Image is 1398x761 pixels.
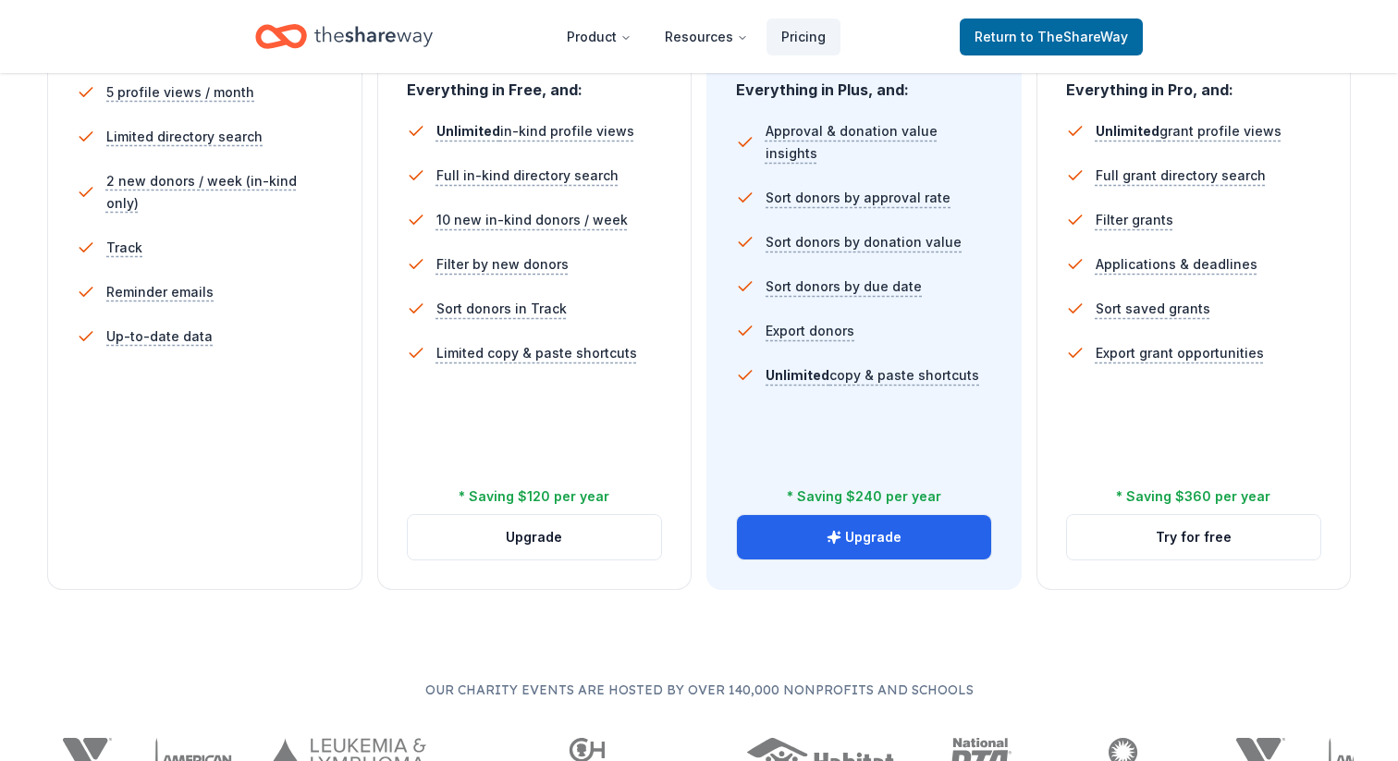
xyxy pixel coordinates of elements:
div: * Saving $240 per year [787,485,941,508]
button: Try for free [1067,515,1321,559]
span: Approval & donation value insights [766,120,992,165]
span: Unlimited [766,367,829,383]
span: copy & paste shortcuts [766,367,979,383]
div: * Saving $360 per year [1116,485,1270,508]
span: 2 new donors / week (in-kind only) [106,170,333,215]
span: to TheShareWay [1021,29,1128,44]
div: Everything in Pro, and: [1066,63,1322,102]
span: Reminder emails [106,281,214,303]
span: Filter grants [1096,209,1173,231]
span: Sort donors in Track [436,298,567,320]
div: Everything in Plus, and: [736,63,992,102]
span: Limited directory search [106,126,263,148]
span: Filter by new donors [436,253,569,276]
span: Unlimited [1096,123,1159,139]
nav: Main [552,15,840,58]
span: Sort donors by due date [766,276,922,298]
span: Sort donors by donation value [766,231,962,253]
div: * Saving $120 per year [459,485,609,508]
button: Upgrade [408,515,662,559]
span: Sort saved grants [1096,298,1210,320]
span: Up-to-date data [106,325,213,348]
span: grant profile views [1096,123,1281,139]
span: in-kind profile views [436,123,634,139]
span: Export donors [766,320,854,342]
button: Upgrade [737,515,991,559]
span: Limited copy & paste shortcuts [436,342,637,364]
button: Resources [650,18,763,55]
span: Track [106,237,142,259]
span: Full grant directory search [1096,165,1266,187]
p: Our charity events are hosted by over 140,000 nonprofits and schools [44,679,1354,701]
span: 10 new in-kind donors / week [436,209,628,231]
span: 5 profile views / month [106,81,254,104]
span: Sort donors by approval rate [766,187,950,209]
span: Return [975,26,1128,48]
a: Pricing [766,18,840,55]
button: Product [552,18,646,55]
span: Applications & deadlines [1096,253,1257,276]
div: Everything in Free, and: [407,63,663,102]
span: Unlimited [436,123,500,139]
span: Full in-kind directory search [436,165,619,187]
span: Export grant opportunities [1096,342,1264,364]
a: Home [255,15,433,58]
a: Returnto TheShareWay [960,18,1143,55]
